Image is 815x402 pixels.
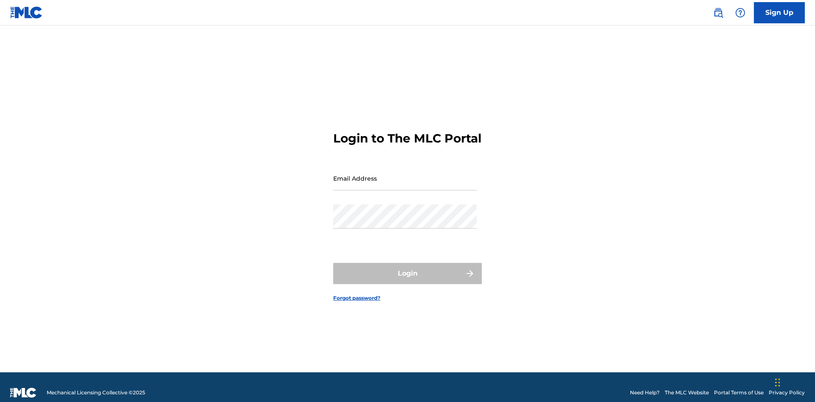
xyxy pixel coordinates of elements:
a: Sign Up [754,2,805,23]
h3: Login to The MLC Portal [333,131,481,146]
div: Drag [775,370,780,395]
a: Portal Terms of Use [714,389,764,396]
span: Mechanical Licensing Collective © 2025 [47,389,145,396]
a: Public Search [710,4,727,21]
img: MLC Logo [10,6,43,19]
a: Privacy Policy [769,389,805,396]
a: The MLC Website [665,389,709,396]
a: Need Help? [630,389,660,396]
a: Forgot password? [333,294,380,302]
img: help [735,8,745,18]
iframe: Chat Widget [773,361,815,402]
img: search [713,8,723,18]
img: logo [10,388,37,398]
div: Help [732,4,749,21]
